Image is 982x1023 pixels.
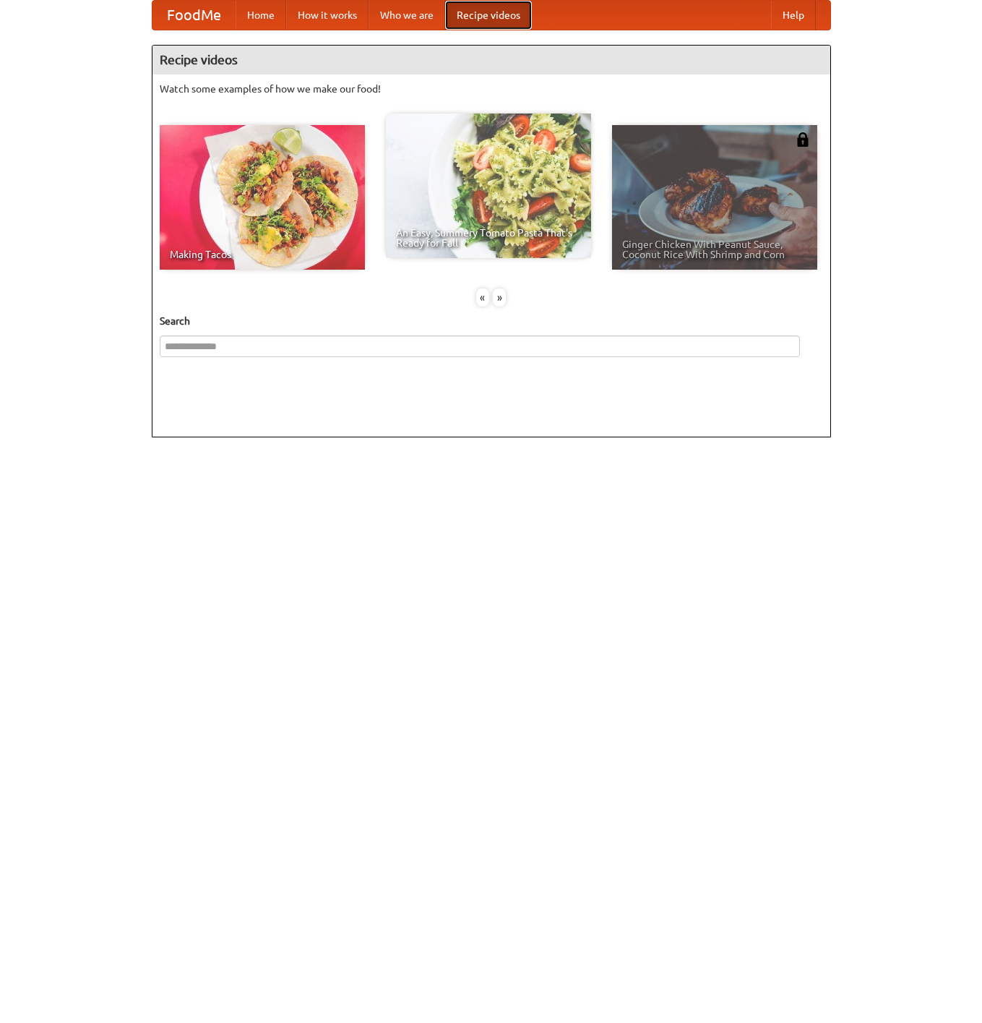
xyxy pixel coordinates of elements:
a: How it works [286,1,369,30]
a: Who we are [369,1,445,30]
a: FoodMe [152,1,236,30]
p: Watch some examples of how we make our food! [160,82,823,96]
a: Home [236,1,286,30]
a: Making Tacos [160,125,365,270]
a: Recipe videos [445,1,532,30]
h5: Search [160,314,823,328]
a: An Easy, Summery Tomato Pasta That's Ready for Fall [386,114,591,258]
a: Help [771,1,816,30]
span: Making Tacos [170,249,355,260]
div: » [493,288,506,307]
h4: Recipe videos [152,46,830,74]
img: 483408.png [796,132,810,147]
span: An Easy, Summery Tomato Pasta That's Ready for Fall [396,228,581,248]
div: « [476,288,489,307]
